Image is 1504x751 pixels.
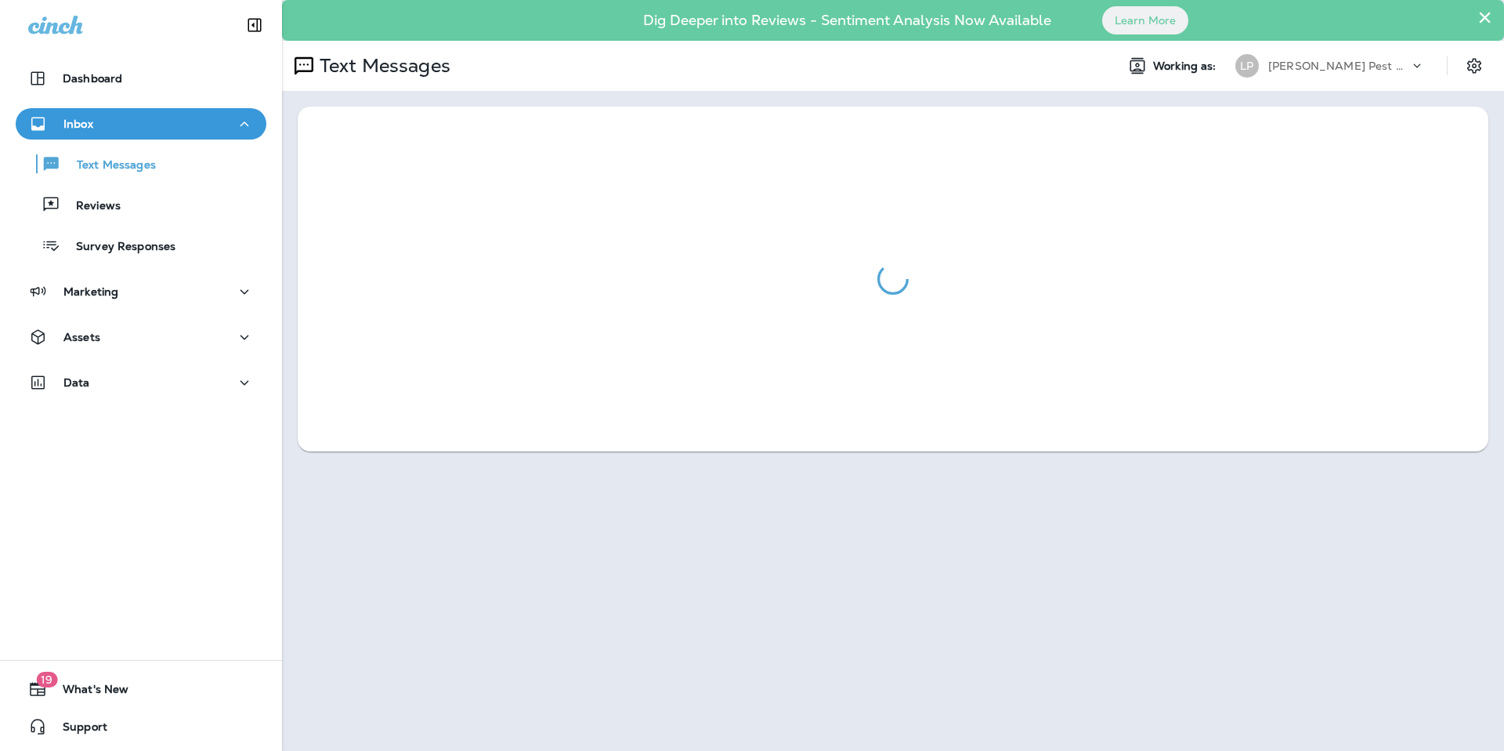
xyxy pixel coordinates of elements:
button: Assets [16,321,266,353]
span: 19 [36,672,57,688]
span: What's New [47,683,128,702]
button: Survey Responses [16,229,266,262]
p: Inbox [63,118,93,130]
button: 19What's New [16,673,266,705]
button: Data [16,367,266,398]
div: LP [1235,54,1259,78]
span: Support [47,720,107,739]
button: Text Messages [16,147,266,180]
button: Support [16,711,266,742]
button: Inbox [16,108,266,140]
p: Dig Deeper into Reviews - Sentiment Analysis Now Available [598,18,1097,23]
p: Dashboard [63,72,122,85]
button: Close [1477,5,1492,30]
p: Survey Responses [60,240,175,255]
p: Reviews [60,199,121,214]
span: Working as: [1153,60,1220,73]
p: Data [63,376,90,389]
button: Reviews [16,188,266,221]
p: [PERSON_NAME] Pest Control [1268,60,1409,72]
button: Learn More [1102,6,1188,34]
button: Marketing [16,276,266,307]
button: Dashboard [16,63,266,94]
button: Collapse Sidebar [233,9,277,41]
p: Text Messages [313,54,450,78]
p: Marketing [63,285,118,298]
p: Text Messages [61,158,156,173]
p: Assets [63,331,100,343]
button: Settings [1460,52,1488,80]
